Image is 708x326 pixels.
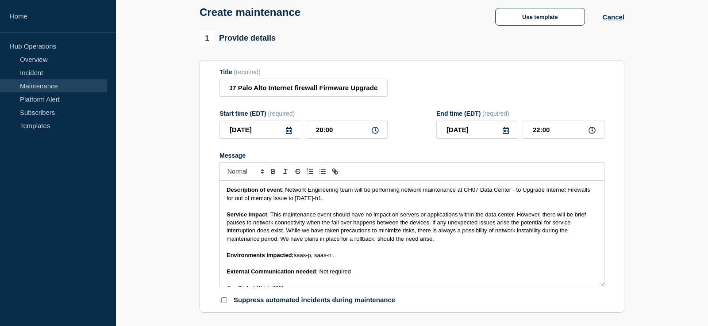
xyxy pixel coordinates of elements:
[227,211,267,218] strong: Service Impact
[279,166,292,177] button: Toggle italic text
[436,121,518,139] input: YYYY-MM-DD
[268,110,295,117] span: (required)
[221,297,227,303] input: Suppress automated incidents during maintenance
[603,13,624,21] button: Cancel
[227,186,592,201] span: : Network Engineering team will be performing network maintenance at CH07 Data Center - to Upgrad...
[219,79,388,97] input: Title
[523,121,604,139] input: HH:MM
[200,31,276,46] div: Provide details
[223,166,267,177] span: Font size
[219,110,388,117] div: Start time (EDT)
[227,252,294,258] strong: Environments impacted:
[219,121,301,139] input: YYYY-MM-DD
[219,68,388,76] div: Title
[495,8,585,26] button: Use template
[234,296,395,304] p: Suppress automated incidents during maintenance
[329,166,341,177] button: Toggle link
[257,284,283,291] span: WT-57393
[482,110,509,117] span: (required)
[436,110,604,117] div: End time (EDT)
[294,252,335,258] span: saas-p, saas-n .
[316,268,351,275] span: : Not required
[227,186,282,193] strong: Description of event
[316,166,329,177] button: Toggle bulleted list
[267,166,279,177] button: Toggle bold text
[227,211,588,242] span: : This maintenance event should have no impact on servers or applications within the data center....
[200,31,215,46] span: 1
[219,152,604,159] div: Message
[292,166,304,177] button: Toggle strikethrough text
[227,268,316,275] strong: External Communication needed
[304,166,316,177] button: Toggle ordered list
[220,181,604,287] div: Message
[227,284,257,291] strong: Jira Ticket:
[234,68,261,76] span: (required)
[306,121,388,139] input: HH:MM
[200,6,300,19] h1: Create maintenance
